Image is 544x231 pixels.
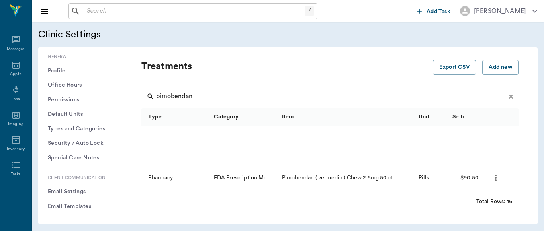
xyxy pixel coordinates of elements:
[148,174,173,182] div: Pharmacy
[45,107,115,122] button: Default Units
[474,6,526,16] div: [PERSON_NAME]
[448,188,483,209] div: $125.98
[45,122,115,136] button: Types and Categories
[476,198,512,206] div: Total Rows: 16
[45,175,115,181] p: Client Communication
[454,4,544,18] button: [PERSON_NAME]
[148,106,162,128] div: Type
[147,90,517,105] div: Search
[45,184,115,199] button: Email Settings
[282,106,294,128] div: Item
[278,167,415,188] div: Pimobendan ( vetmedin ) Chew 2.5mg 50 ct
[414,4,454,18] button: Add Task
[45,93,115,107] button: Permissions
[419,174,429,182] div: Pills
[45,64,115,78] button: Profile
[45,199,115,214] button: Email Templates
[472,111,483,122] button: Sort
[156,90,505,103] input: Find a treatment
[45,151,115,165] button: Special Care Notes
[45,136,115,151] button: Security / Auto Lock
[7,46,25,52] div: Messages
[433,60,476,75] button: Export CSV
[419,106,430,128] div: Unit
[448,108,483,126] div: Selling Price/Unit
[305,6,314,16] div: /
[11,171,21,177] div: Tasks
[489,171,503,184] button: more
[241,111,252,122] button: Sort
[7,146,25,152] div: Inventory
[8,121,23,127] div: Imaging
[452,106,470,128] div: Selling Price/Unit
[431,111,442,122] button: Sort
[482,60,519,75] button: Add new
[141,108,209,126] div: Type
[296,111,307,122] button: Sort
[278,108,415,126] div: Item
[415,108,449,126] div: Unit
[12,96,20,102] div: Labs
[37,3,53,19] button: Close drawer
[45,214,115,228] button: SMS Settings
[10,71,21,77] div: Appts
[214,174,274,182] div: FDA Prescription Meds, Pill, Cap, Liquid, Etc.
[278,188,415,209] div: Pimobendan ( vetmedin ) Chew 5mg 50 ct
[84,6,305,17] input: Search
[45,54,115,60] p: General
[489,111,500,122] button: Sort
[45,78,115,93] button: Office Hours
[210,108,278,126] div: Category
[448,167,483,188] div: $90.50
[164,111,175,122] button: Sort
[214,106,239,128] div: Category
[8,204,27,223] iframe: Intercom live chat
[38,28,247,41] h5: Clinic Settings
[141,60,433,73] p: Treatments
[505,91,517,103] button: Clear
